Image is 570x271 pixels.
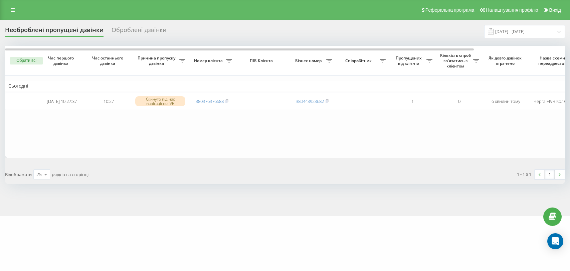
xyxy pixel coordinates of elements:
[196,98,224,104] a: 380976976688
[488,55,524,66] span: Як довго дзвінок втрачено
[192,58,226,63] span: Номер клієнта
[339,58,380,63] span: Співробітник
[85,93,132,110] td: 10:27
[425,7,474,13] span: Реферальна програма
[5,26,104,37] div: Необроблені пропущені дзвінки
[5,171,32,177] span: Відображати
[52,171,88,177] span: рядків на сторінці
[296,98,324,104] a: 380443923682
[483,93,529,110] td: 6 хвилин тому
[241,58,283,63] span: ПІБ Клієнта
[135,96,185,106] div: Скинуто під час навігації по IVR
[112,26,166,37] div: Оброблені дзвінки
[135,55,179,66] span: Причина пропуску дзвінка
[292,58,326,63] span: Бізнес номер
[36,171,42,178] div: 25
[545,170,555,179] a: 1
[38,93,85,110] td: [DATE] 10:27:37
[436,93,483,110] td: 0
[44,55,80,66] span: Час першого дзвінка
[439,53,473,69] span: Кількість спроб зв'язатись з клієнтом
[90,55,127,66] span: Час останнього дзвінка
[517,171,531,177] div: 1 - 1 з 1
[392,55,426,66] span: Пропущених від клієнта
[549,7,561,13] span: Вихід
[10,57,43,64] button: Обрати всі
[547,233,563,249] div: Open Intercom Messenger
[389,93,436,110] td: 1
[486,7,538,13] span: Налаштування профілю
